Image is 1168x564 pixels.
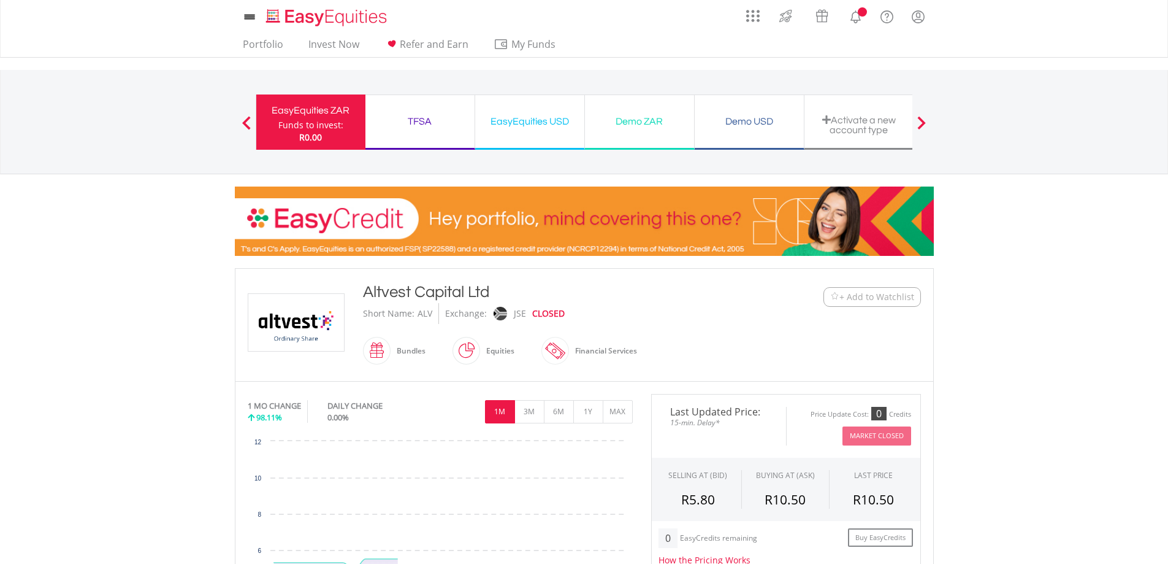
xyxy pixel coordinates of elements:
span: Last Updated Price: [661,407,777,417]
div: EasyEquities ZAR [264,102,358,119]
span: + Add to Watchlist [839,291,914,303]
a: My Profile [903,3,934,30]
div: EasyCredits remaining [680,534,757,544]
img: thrive-v2.svg [776,6,796,26]
a: Invest Now [303,38,364,57]
img: jse.png [493,307,506,320]
div: Credits [889,410,911,419]
button: 6M [544,400,574,423]
text: 6 [258,547,261,554]
a: Notifications [840,3,871,28]
div: Altvest Capital Ltd [363,281,748,303]
a: FAQ's and Support [871,3,903,28]
div: Demo ZAR [592,113,687,130]
button: 1Y [573,400,603,423]
div: Equities [480,336,514,366]
span: 15-min. Delay* [661,417,777,428]
img: EQU.ZA.ALV.png [250,294,342,351]
text: 8 [258,511,261,518]
div: Financial Services [569,336,637,366]
div: Funds to invest: [278,119,343,131]
text: 10 [254,475,261,482]
div: TFSA [373,113,467,130]
button: 3M [514,400,544,423]
button: MAX [603,400,633,423]
div: Exchange: [445,303,487,324]
div: EasyEquities USD [483,113,577,130]
img: Watchlist [830,292,839,301]
div: DAILY CHANGE [327,400,424,412]
a: Home page [261,3,392,28]
img: grid-menu-icon.svg [746,9,760,23]
span: My Funds [494,36,574,52]
button: Watchlist + Add to Watchlist [823,287,921,307]
text: 12 [254,439,261,446]
div: ALV [418,303,432,324]
img: EasyEquities_Logo.png [264,7,392,28]
button: Market Closed [842,427,911,446]
div: SELLING AT (BID) [668,470,727,481]
span: R5.80 [681,491,715,508]
a: AppsGrid [738,3,768,23]
span: Refer and Earn [400,37,468,51]
a: Buy EasyCredits [848,528,913,547]
span: R10.50 [765,491,806,508]
div: Short Name: [363,303,414,324]
div: Bundles [391,336,426,366]
div: 0 [871,407,887,420]
a: Portfolio [238,38,288,57]
div: Demo USD [702,113,796,130]
span: R0.00 [299,131,322,143]
img: vouchers-v2.svg [812,6,832,26]
a: Refer and Earn [380,38,473,57]
img: EasyCredit Promotion Banner [235,187,934,256]
span: 0.00% [327,412,349,423]
span: BUYING AT (ASK) [756,470,815,481]
div: Activate a new account type [812,115,906,135]
div: JSE [514,303,526,324]
div: CLOSED [532,303,565,324]
a: Vouchers [804,3,840,26]
div: Price Update Cost: [811,410,869,419]
span: 98.11% [256,412,282,423]
button: 1M [485,400,515,423]
div: 1 MO CHANGE [248,400,301,412]
div: 0 [658,528,678,548]
div: LAST PRICE [854,470,893,481]
span: R10.50 [853,491,894,508]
